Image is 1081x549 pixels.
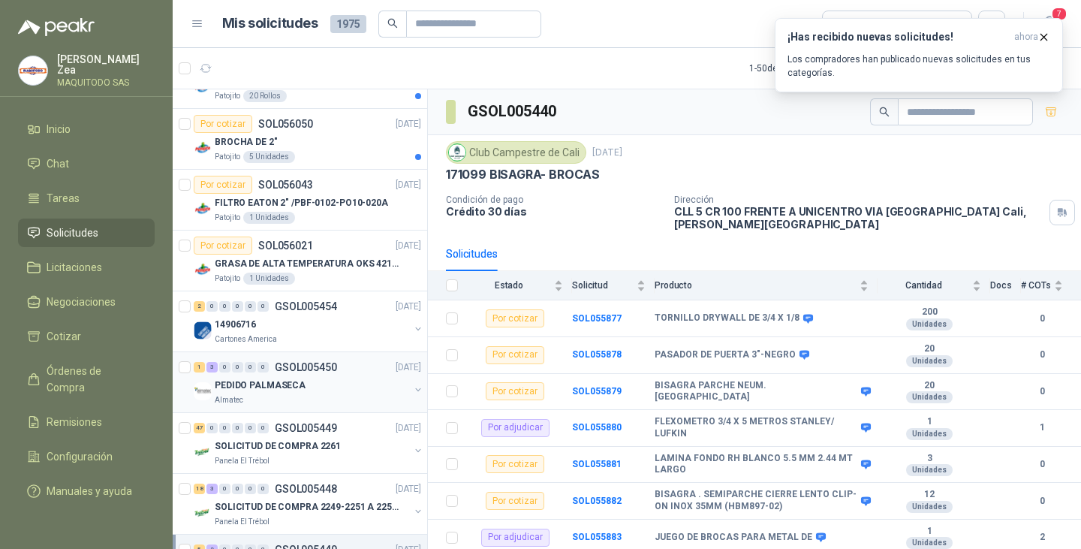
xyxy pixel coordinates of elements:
b: TORNILLO DRYWALL DE 3/4 X 1/8 [655,312,799,324]
p: Patojito [215,151,240,163]
div: 1 - 50 de 559 [749,56,842,80]
span: Órdenes de Compra [47,363,140,396]
a: Remisiones [18,408,155,436]
p: SOLICITUD DE COMPRA 2249-2251 A 2256-2258 Y 2262 [215,500,402,514]
div: 0 [245,423,256,433]
a: Chat [18,149,155,178]
p: CLL 5 CR 100 FRENTE A UNICENTRO VIA [GEOGRAPHIC_DATA] Cali , [PERSON_NAME][GEOGRAPHIC_DATA] [674,205,1043,231]
div: 3 [206,362,218,373]
p: [DATE] [396,178,421,192]
b: 1 [1021,421,1063,435]
p: PEDIDO PALMASECA [215,379,306,393]
img: Company Logo [19,56,47,85]
span: Licitaciones [47,259,102,276]
span: ahora [1014,31,1038,44]
a: Manuales y ayuda [18,477,155,505]
a: Por cotizarSOL056043[DATE] Company LogoFILTRO EATON 2" /PBF-0102-PO10-020APatojito1 Unidades [173,170,427,231]
a: Configuración [18,442,155,471]
a: 2 0 0 0 0 0 GSOL005454[DATE] Company Logo14906716Cartones America [194,297,424,345]
a: SOL055882 [572,496,622,506]
th: Solicitud [572,271,655,300]
div: Por cotizar [486,309,544,327]
th: Cantidad [878,271,990,300]
p: [DATE] [396,300,421,314]
div: Por cotizar [194,115,252,133]
a: SOL055877 [572,313,622,324]
p: Los compradores han publicado nuevas solicitudes en tus categorías. [787,53,1050,80]
p: 171099 BISAGRA- BROCAS [446,167,600,182]
img: Company Logo [194,321,212,339]
div: 0 [219,484,230,494]
a: Solicitudes [18,219,155,247]
p: GSOL005454 [275,301,337,312]
button: 7 [1036,11,1063,38]
p: SOL056021 [258,240,313,251]
p: 14906716 [215,318,256,332]
div: Unidades [906,428,953,440]
p: [DATE] [396,117,421,131]
b: 0 [1021,348,1063,362]
a: Cotizar [18,322,155,351]
p: GRASA DE ALTA TEMPERATURA OKS 4210 X 5 KG [215,257,402,271]
p: [DATE] [396,482,421,496]
div: 0 [257,423,269,433]
div: Por adjudicar [481,529,550,547]
b: 1 [878,416,981,428]
b: FLEXOMETRO 3/4 X 5 METROS STANLEY/ LUFKIN [655,416,857,439]
p: SOL056043 [258,179,313,190]
b: 2 [1021,530,1063,544]
b: BISAGRA PARCHE NEUM. [GEOGRAPHIC_DATA] [655,380,857,403]
div: Unidades [906,464,953,476]
a: Por cotizarSOL056021[DATE] Company LogoGRASA DE ALTA TEMPERATURA OKS 4210 X 5 KGPatojito1 Unidades [173,231,427,291]
div: 0 [219,362,230,373]
span: Negociaciones [47,294,116,310]
div: 0 [219,301,230,312]
p: GSOL005450 [275,362,337,373]
th: Producto [655,271,878,300]
a: SOL055880 [572,422,622,433]
p: Dirección [674,195,1043,205]
p: Patojito [215,273,240,285]
div: 0 [257,484,269,494]
div: Unidades [906,537,953,549]
span: Manuales y ayuda [47,483,132,499]
div: Por cotizar [486,382,544,400]
div: 0 [245,484,256,494]
a: SOL055878 [572,349,622,360]
b: 0 [1021,457,1063,472]
b: JUEGO DE BROCAS PARA METAL DE [655,532,812,544]
b: SOL055881 [572,459,622,469]
p: SOLICITUD DE COMPRA 2261 [215,439,341,454]
p: Patojito [215,90,240,102]
a: 1 3 0 0 0 0 GSOL005450[DATE] Company LogoPEDIDO PALMASECAAlmatec [194,358,424,406]
div: Unidades [906,501,953,513]
div: 5 Unidades [243,151,295,163]
p: GSOL005448 [275,484,337,494]
p: Cartones America [215,333,277,345]
span: search [387,18,398,29]
img: Company Logo [194,443,212,461]
a: SOL055879 [572,386,622,397]
div: Unidades [906,318,953,330]
span: Solicitudes [47,225,98,241]
b: PASADOR DE PUERTA 3"-NEGRO [655,349,796,361]
span: Remisiones [47,414,102,430]
p: MAQUITODO SAS [57,78,155,87]
a: SOL055883 [572,532,622,542]
p: [DATE] [396,421,421,436]
p: [DATE] [396,360,421,375]
div: Por cotizar [486,346,544,364]
div: Todas [832,16,863,32]
h3: GSOL005440 [468,100,559,123]
span: Chat [47,155,69,172]
img: Company Logo [194,261,212,279]
div: 0 [206,301,218,312]
img: Company Logo [194,200,212,218]
p: BROCHA DE 2" [215,135,278,149]
p: [PERSON_NAME] Zea [57,54,155,75]
span: Solicitud [572,280,634,291]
